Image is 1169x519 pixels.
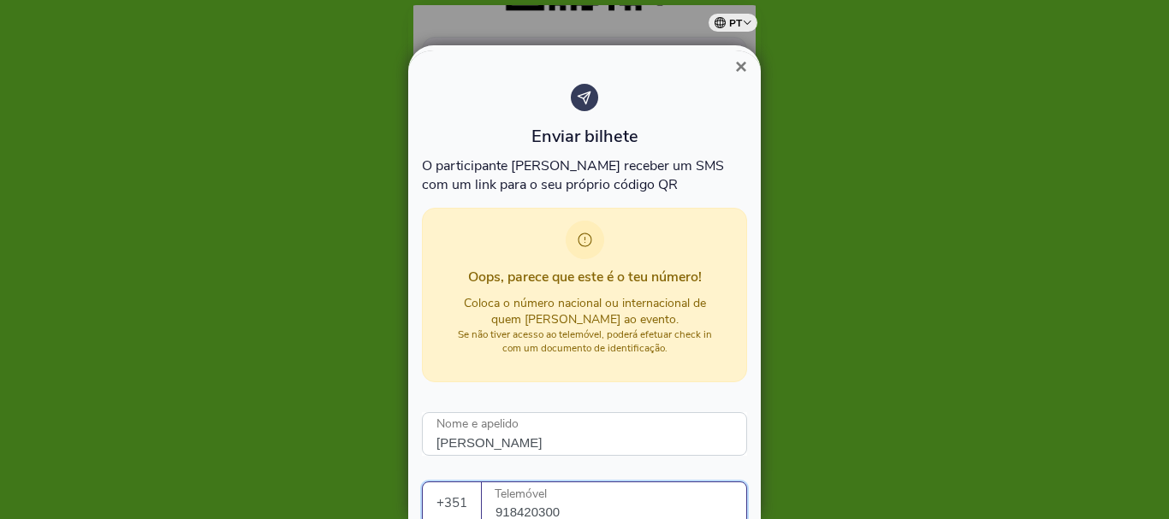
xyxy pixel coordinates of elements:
[531,125,638,148] span: Enviar bilhete
[482,482,748,506] label: Telemóvel
[448,295,720,355] div: Coloca o número nacional ou internacional de quem [PERSON_NAME] ao evento.
[422,412,747,456] input: Nome e apelido
[735,55,747,78] span: ×
[468,268,702,286] span: Oops, parece que este é o teu número!
[422,156,724,194] span: O participante [PERSON_NAME] receber um SMS com um link para o seu próprio código QR
[422,412,533,437] label: Nome e apelido
[458,327,712,355] small: Se não tiver acesso ao telemóvel, poderá efetuar check in com um documento de identificação.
